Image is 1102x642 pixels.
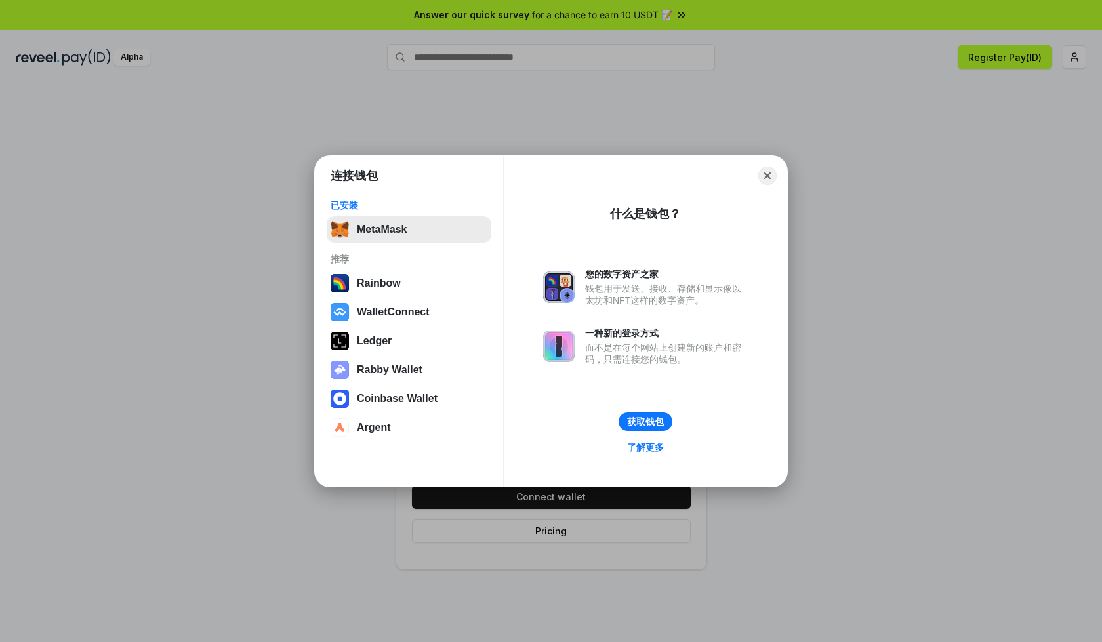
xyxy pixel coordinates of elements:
[327,357,491,383] button: Rabby Wallet
[585,268,748,280] div: 您的数字资产之家
[357,422,391,433] div: Argent
[331,253,487,265] div: 推荐
[331,274,349,292] img: svg+xml,%3Csvg%20width%3D%22120%22%20height%3D%22120%22%20viewBox%3D%220%200%20120%20120%22%20fil...
[331,332,349,350] img: svg+xml,%3Csvg%20xmlns%3D%22http%3A%2F%2Fwww.w3.org%2F2000%2Fsvg%22%20width%3D%2228%22%20height%3...
[357,364,422,376] div: Rabby Wallet
[543,331,575,362] img: svg+xml,%3Csvg%20xmlns%3D%22http%3A%2F%2Fwww.w3.org%2F2000%2Fsvg%22%20fill%3D%22none%22%20viewBox...
[357,335,392,347] div: Ledger
[327,299,491,325] button: WalletConnect
[327,328,491,354] button: Ledger
[543,271,575,303] img: svg+xml,%3Csvg%20xmlns%3D%22http%3A%2F%2Fwww.w3.org%2F2000%2Fsvg%22%20fill%3D%22none%22%20viewBox...
[331,303,349,321] img: svg+xml,%3Csvg%20width%3D%2228%22%20height%3D%2228%22%20viewBox%3D%220%200%2028%2028%22%20fill%3D...
[331,199,487,211] div: 已安装
[627,441,664,453] div: 了解更多
[619,439,672,456] a: 了解更多
[327,270,491,296] button: Rainbow
[357,393,438,405] div: Coinbase Wallet
[610,206,681,222] div: 什么是钱包？
[331,418,349,437] img: svg+xml,%3Csvg%20width%3D%2228%22%20height%3D%2228%22%20viewBox%3D%220%200%2028%2028%22%20fill%3D...
[619,412,672,431] button: 获取钱包
[357,306,430,318] div: WalletConnect
[357,277,401,289] div: Rainbow
[331,168,378,184] h1: 连接钱包
[585,327,748,339] div: 一种新的登录方式
[331,220,349,239] img: svg+xml,%3Csvg%20fill%3D%22none%22%20height%3D%2233%22%20viewBox%3D%220%200%2035%2033%22%20width%...
[331,390,349,408] img: svg+xml,%3Csvg%20width%3D%2228%22%20height%3D%2228%22%20viewBox%3D%220%200%2028%2028%22%20fill%3D...
[331,361,349,379] img: svg+xml,%3Csvg%20xmlns%3D%22http%3A%2F%2Fwww.w3.org%2F2000%2Fsvg%22%20fill%3D%22none%22%20viewBox...
[327,216,491,243] button: MetaMask
[585,342,748,365] div: 而不是在每个网站上创建新的账户和密码，只需连接您的钱包。
[327,414,491,441] button: Argent
[758,167,777,185] button: Close
[357,224,407,235] div: MetaMask
[627,416,664,428] div: 获取钱包
[585,283,748,306] div: 钱包用于发送、接收、存储和显示像以太坊和NFT这样的数字资产。
[327,386,491,412] button: Coinbase Wallet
